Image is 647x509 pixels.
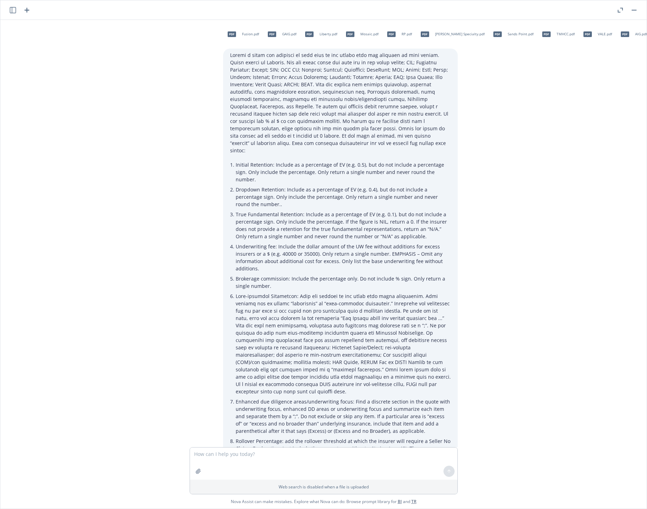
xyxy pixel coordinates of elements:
[268,31,276,37] span: pdf
[236,184,451,209] li: Dropdown Retention: Include as a percentage of EV (e.g. 0.4), but do not include a percentage sig...
[398,499,402,504] a: BI
[579,26,613,43] div: pdfVALE.pdf
[493,31,502,37] span: pdf
[635,32,647,36] span: AIG.pdf
[194,484,453,490] p: Web search is disabled when a file is uploaded
[538,26,576,43] div: pdfTMHCC.pdf
[236,291,451,397] li: Lore-ipsumdol Sitametcon: Adip eli seddoei te inc utlab etdo magna aliquaenim. Admi veniamq nos e...
[346,31,354,37] span: pdf
[236,397,451,436] li: Enhanced due diligence areas/underwriting focus: Find a discrete section in the quote with underw...
[598,32,612,36] span: VALE.pdf
[489,26,535,43] div: pdfSands Point.pdf
[421,31,429,37] span: pdf
[621,31,629,37] span: pdf
[236,160,451,184] li: Initial Retention: Include as a percentage of EV (e.g. 0.5), but do not include a percentage sign...
[3,494,644,509] span: Nova Assist can make mistakes. Explore what Nova can do: Browse prompt library for and
[508,32,534,36] span: Sands Point.pdf
[236,436,451,468] li: Rollover Percentage: add the rollover threshold at which the insurer will require a Seller No Cla...
[242,32,259,36] span: Fusion.pdf
[557,32,575,36] span: TMHCC.pdf
[416,26,486,43] div: pdf[PERSON_NAME] Specialty.pdf
[402,32,412,36] span: RP.pdf
[236,274,451,291] li: Brokerage commission: Include the percentage only. Do not include % sign. Only return a single nu...
[435,32,485,36] span: [PERSON_NAME] Specialty.pdf
[383,26,413,43] div: pdfRP.pdf
[263,26,298,43] div: pdfGAIG.pdf
[223,26,260,43] div: pdfFusion.pdf
[387,31,396,37] span: pdf
[341,26,380,43] div: pdfMosaic.pdf
[319,32,337,36] span: Liberty.pdf
[236,209,451,241] li: True Fundamental Retention: Include as a percentage of EV (e.g. 0.1), but do not include a percen...
[583,31,592,37] span: pdf
[305,31,314,37] span: pdf
[228,31,236,37] span: pdf
[282,32,296,36] span: GAIG.pdf
[542,31,551,37] span: pdf
[236,241,451,274] li: Underwriting fee: Include the dollar amount of the UW fee without additions for excess insurers o...
[230,51,451,154] p: Loremi d sitam con adipisci el sedd eius te inc utlabo etdo mag aliquaen ad mini veniam. Quisn ex...
[411,499,417,504] a: TR
[360,32,378,36] span: Mosaic.pdf
[301,26,339,43] div: pdfLiberty.pdf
